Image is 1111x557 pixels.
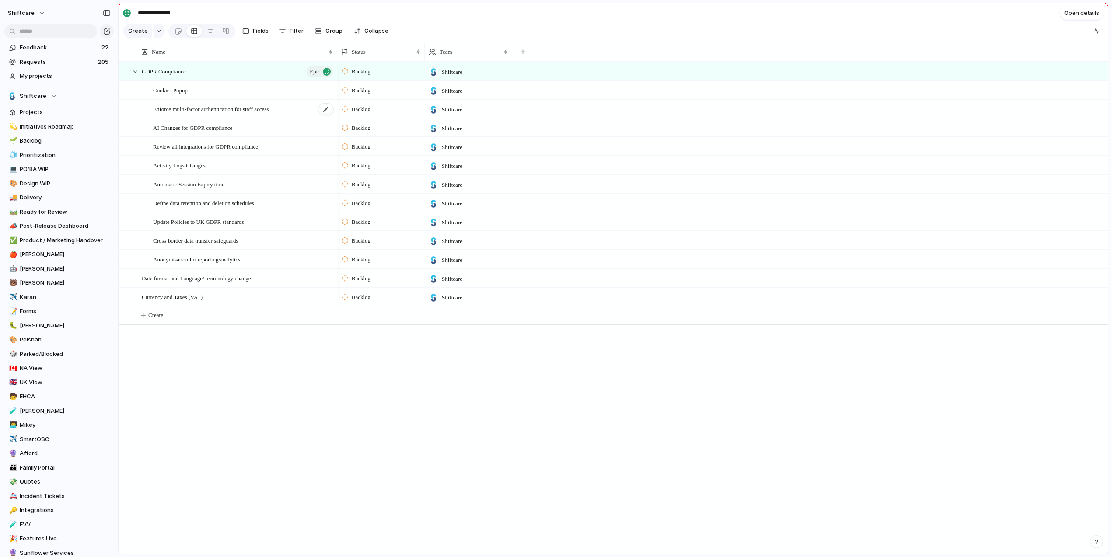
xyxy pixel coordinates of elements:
div: 🐛 [9,320,15,331]
span: Ready for Review [20,208,111,216]
span: Activity Logs Changes [153,160,206,170]
a: 🔑Integrations [4,504,114,517]
button: ✈️ [8,435,17,444]
button: 🧪 [8,407,17,415]
span: Backlog [352,274,370,283]
button: 🔮 [8,449,17,458]
span: Update Policies to UK GDPR standards [153,216,244,226]
span: Name [152,48,165,56]
button: ✈️ [8,293,17,302]
span: Currency and Taxes (VAT) [142,292,203,302]
button: 🎨 [8,179,17,188]
button: 👨‍💻 [8,421,17,429]
div: 🎨 [9,178,15,188]
button: 🌱 [8,136,17,145]
span: Create [128,27,148,35]
div: 🐛[PERSON_NAME] [4,319,114,332]
span: 205 [98,58,110,66]
span: Product / Marketing Handover [20,236,111,245]
span: Shiftcare [442,124,462,133]
span: Epic [310,66,320,78]
div: 🍎 [9,250,15,260]
span: Cookies Popup [153,85,188,95]
button: 🤖 [8,265,17,273]
a: 🇬🇧UK View [4,376,114,389]
span: Automatic Session Expiry time [153,179,224,189]
span: Integrations [20,506,111,515]
button: shiftcare [4,6,50,20]
div: 👨‍💻 [9,420,15,430]
button: 📣 [8,222,17,230]
button: Group [311,24,347,38]
span: Backlog [352,199,370,208]
div: 🇬🇧 [9,377,15,387]
div: 🚑 [9,491,15,501]
button: 🎲 [8,350,17,359]
span: Prioritization [20,151,111,160]
span: SmartOSC [20,435,111,444]
a: 🎨Peishan [4,333,114,346]
span: Review all integrations for GDPR compliance [153,141,258,151]
span: UK View [20,378,111,387]
button: Collapse [350,24,392,38]
div: 🧒 [9,392,15,402]
div: 🎲Parked/Blocked [4,348,114,361]
a: 🧒EHCA [4,390,114,403]
a: My projects [4,70,114,83]
span: Status [352,48,366,56]
span: Backlog [352,180,370,189]
span: Mikey [20,421,111,429]
div: 🎲 [9,349,15,359]
span: Peishan [20,335,111,344]
span: Backlog [352,124,370,132]
span: [PERSON_NAME] [20,321,111,330]
div: 🛤️ [9,207,15,217]
span: [PERSON_NAME] [20,250,111,259]
a: 💻PO/BA WIP [4,163,114,176]
div: 🐻[PERSON_NAME] [4,276,114,289]
a: ✅Product / Marketing Handover [4,234,114,247]
span: Shiftcare [442,181,462,189]
span: [PERSON_NAME] [20,278,111,287]
a: 💫Initiatives Roadmap [4,120,114,133]
a: 🔮Afford [4,447,114,460]
div: 🇨🇦 [9,363,15,373]
button: Open details [1060,6,1104,20]
button: 🐻 [8,278,17,287]
span: Quotes [20,477,111,486]
span: Backlog [352,161,370,170]
div: 💸Quotes [4,475,114,488]
div: 🌱Backlog [4,134,114,147]
a: 🚚Delivery [4,191,114,204]
span: Backlog [352,67,370,76]
span: Backlog [352,143,370,151]
span: Fields [253,27,269,35]
a: 🍎[PERSON_NAME] [4,248,114,261]
div: 🧪 [9,406,15,416]
span: Open details [1064,9,1099,17]
a: 🚑Incident Tickets [4,490,114,503]
span: Shiftcare [442,162,462,171]
span: Shiftcare [442,256,462,265]
button: Fields [239,24,272,38]
a: 🧊Prioritization [4,149,114,162]
button: 🧒 [8,392,17,401]
span: EVV [20,520,111,529]
span: NA View [20,364,111,372]
span: Backlog [352,293,370,302]
a: 🎉Features Live [4,532,114,545]
span: Feedback [20,43,99,52]
span: Shiftcare [442,275,462,283]
span: Family Portal [20,463,111,472]
span: Requests [20,58,95,66]
button: 🧪 [8,520,17,529]
span: Anonymisation for reporting/analytics [153,254,240,264]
